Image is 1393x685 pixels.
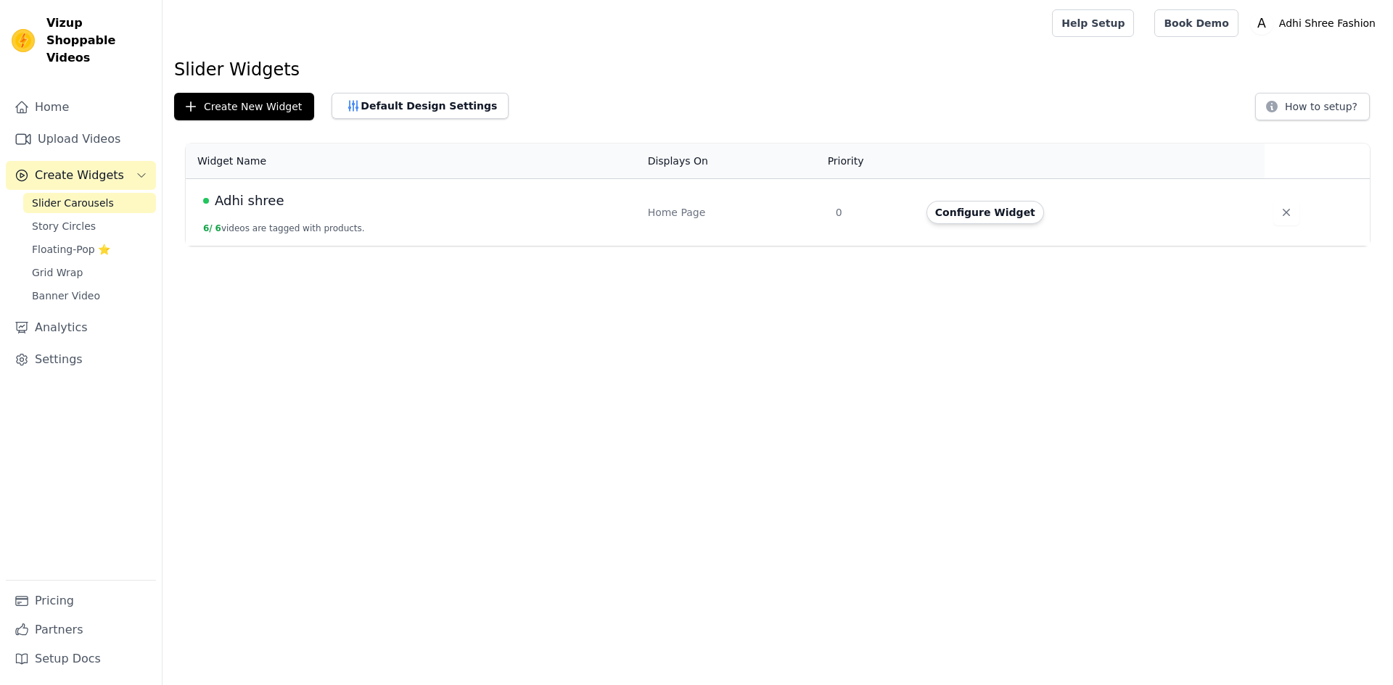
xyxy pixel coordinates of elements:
[23,262,156,283] a: Grid Wrap
[23,193,156,213] a: Slider Carousels
[203,223,365,234] button: 6/ 6videos are tagged with products.
[926,201,1044,224] button: Configure Widget
[6,644,156,673] a: Setup Docs
[6,345,156,374] a: Settings
[1250,10,1381,36] button: A Adhi Shree Fashion
[32,242,110,257] span: Floating-Pop ⭐
[32,265,83,280] span: Grid Wrap
[12,29,35,52] img: Vizup
[23,216,156,236] a: Story Circles
[6,615,156,644] a: Partners
[215,191,284,211] span: Adhi shree
[1052,9,1134,37] a: Help Setup
[6,586,156,615] a: Pricing
[1154,9,1238,37] a: Book Demo
[46,14,150,67] span: Vizup Shoppable Videos
[639,144,827,179] th: Displays On
[32,288,100,303] span: Banner Video
[1273,199,1299,225] button: Delete widget
[6,93,156,122] a: Home
[6,161,156,190] button: Create Widgets
[6,125,156,154] a: Upload Videos
[32,196,114,210] span: Slider Carousels
[215,223,221,233] span: 6
[6,313,156,342] a: Analytics
[174,93,314,120] button: Create New Widget
[32,219,96,233] span: Story Circles
[35,167,124,184] span: Create Widgets
[1273,10,1381,36] p: Adhi Shree Fashion
[827,179,918,246] td: 0
[1255,103,1370,117] a: How to setup?
[1255,93,1370,120] button: How to setup?
[174,58,1381,81] h1: Slider Widgets
[1257,16,1266,30] text: A
[332,93,509,119] button: Default Design Settings
[827,144,918,179] th: Priority
[203,198,209,204] span: Live Published
[23,286,156,306] a: Banner Video
[203,223,213,233] span: 6 /
[23,239,156,260] a: Floating-Pop ⭐
[186,144,639,179] th: Widget Name
[648,205,818,220] div: Home Page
